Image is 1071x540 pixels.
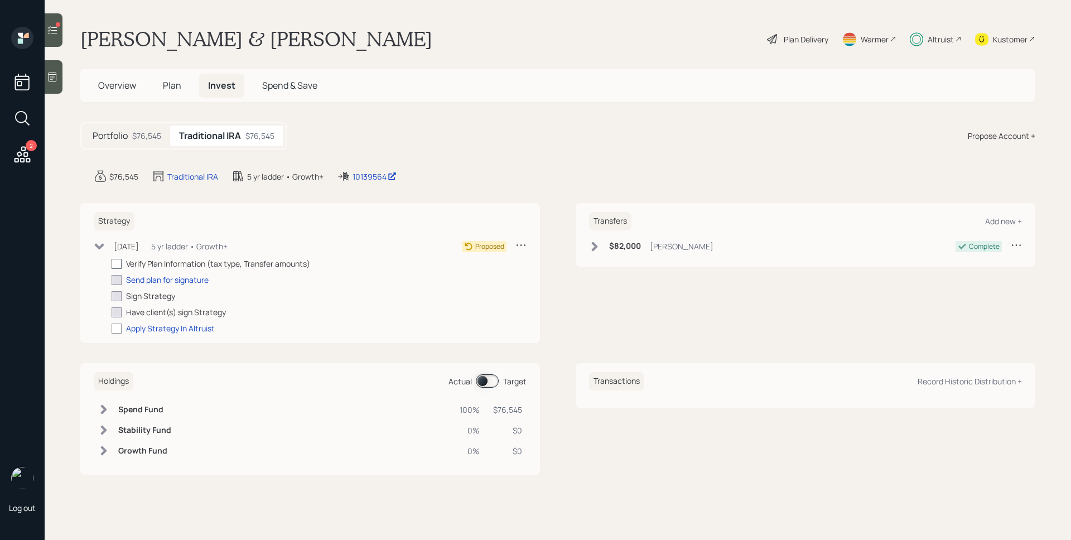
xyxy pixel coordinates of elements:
[80,27,432,51] h1: [PERSON_NAME] & [PERSON_NAME]
[245,130,274,142] div: $76,545
[208,79,235,91] span: Invest
[126,274,209,286] div: Send plan for signature
[94,212,134,230] h6: Strategy
[94,372,133,390] h6: Holdings
[460,425,480,436] div: 0%
[589,372,644,390] h6: Transactions
[132,130,161,142] div: $76,545
[126,322,215,334] div: Apply Strategy In Altruist
[993,33,1027,45] div: Kustomer
[448,375,472,387] div: Actual
[353,171,397,182] div: 10139564
[179,131,241,141] h5: Traditional IRA
[861,33,889,45] div: Warmer
[118,446,171,456] h6: Growth Fund
[985,216,1022,226] div: Add new +
[118,426,171,435] h6: Stability Fund
[114,240,139,252] div: [DATE]
[109,171,138,182] div: $76,545
[118,405,171,414] h6: Spend Fund
[9,503,36,513] div: Log out
[493,445,522,457] div: $0
[93,131,128,141] h5: Portfolio
[503,375,527,387] div: Target
[460,445,480,457] div: 0%
[98,79,136,91] span: Overview
[918,376,1022,387] div: Record Historic Distribution +
[650,240,713,252] div: [PERSON_NAME]
[493,425,522,436] div: $0
[163,79,181,91] span: Plan
[460,404,480,416] div: 100%
[11,467,33,489] img: james-distasi-headshot.png
[784,33,828,45] div: Plan Delivery
[969,242,1000,252] div: Complete
[126,290,175,302] div: Sign Strategy
[126,258,310,269] div: Verify Plan Information (tax type, Transfer amounts)
[475,242,504,252] div: Proposed
[126,306,226,318] div: Have client(s) sign Strategy
[928,33,954,45] div: Altruist
[167,171,218,182] div: Traditional IRA
[609,242,641,251] h6: $82,000
[247,171,324,182] div: 5 yr ladder • Growth+
[26,140,37,151] div: 2
[151,240,228,252] div: 5 yr ladder • Growth+
[589,212,631,230] h6: Transfers
[968,130,1035,142] div: Propose Account +
[493,404,522,416] div: $76,545
[262,79,317,91] span: Spend & Save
